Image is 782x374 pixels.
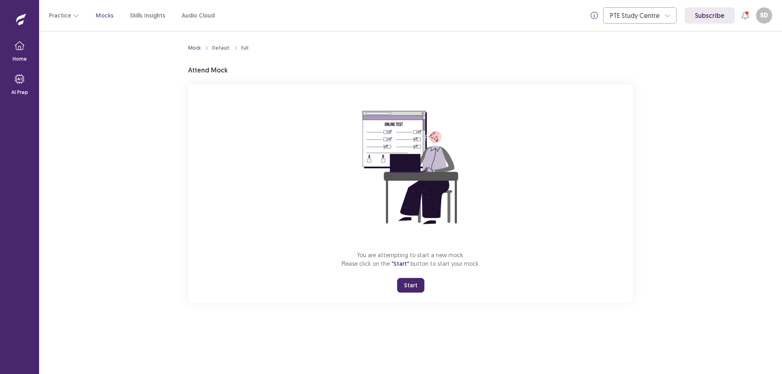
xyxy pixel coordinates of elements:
img: attend-mock [337,94,484,241]
div: Default [212,44,230,52]
div: PTE Study Centre [610,8,661,23]
a: Skills Insights [130,11,165,20]
div: Full [241,44,248,52]
p: Attend Mock [188,65,228,75]
span: "Start" [391,260,409,267]
a: Mocks [96,11,114,20]
p: Home [13,55,27,63]
p: You are attempting to start a new mock. Please click on the button to start your mock. [342,251,480,268]
button: info [587,8,602,23]
a: Audio Cloud [182,11,215,20]
a: Subscribe [685,7,735,24]
nav: breadcrumb [188,44,248,52]
button: Start [397,278,424,293]
button: Practice [49,8,79,23]
a: Mock [188,44,201,52]
p: AI Prep [11,89,28,96]
button: SD [756,7,772,24]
